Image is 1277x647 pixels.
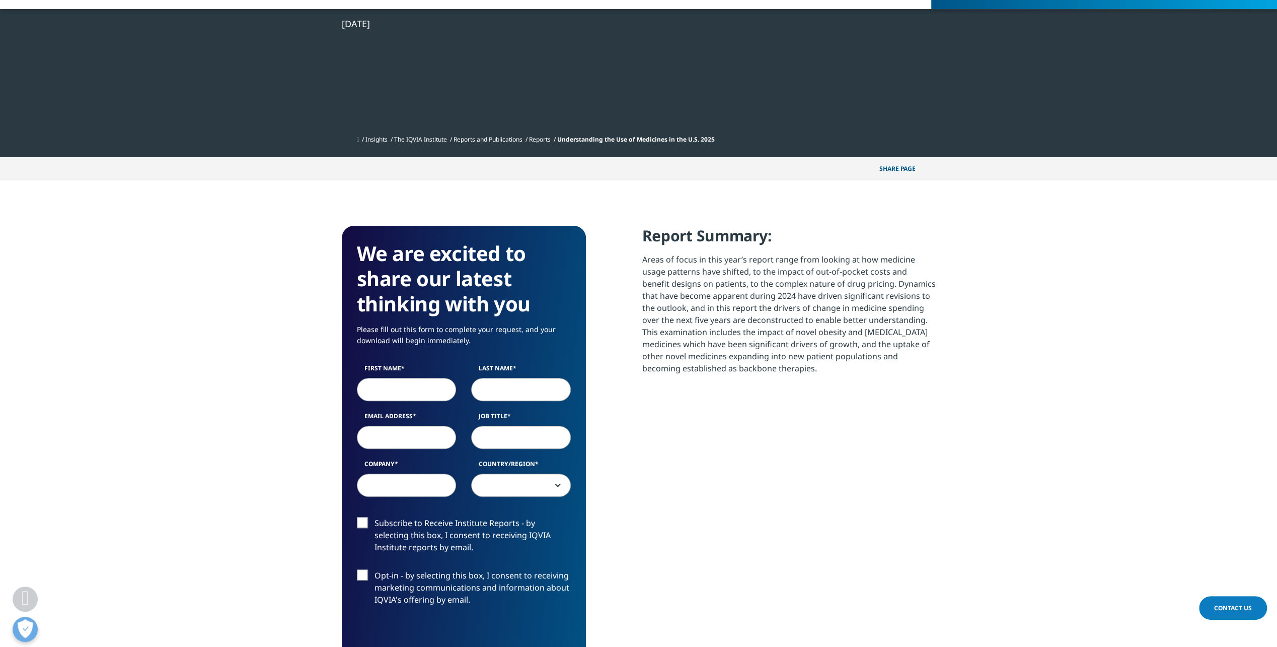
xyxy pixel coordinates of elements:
label: Email Address [357,412,457,426]
a: Contact Us [1199,596,1267,620]
p: Please fill out this form to complete your request, and your download will begin immediately. [357,324,571,354]
label: Last Name [471,364,571,378]
button: Share PAGEShare PAGE [872,157,936,180]
label: Job Title [471,412,571,426]
a: Reports and Publications [454,135,522,144]
span: Contact Us [1214,604,1252,612]
div: [DATE] [342,18,687,30]
button: Open Preferences [13,617,38,642]
a: Insights [365,135,388,144]
label: Company [357,460,457,474]
label: Subscribe to Receive Institute Reports - by selecting this box, I consent to receiving IQVIA Inst... [357,517,571,559]
label: Opt-in - by selecting this box, I consent to receiving marketing communications and information a... [357,569,571,611]
span: Understanding the Use of Medicines in the U.S. 2025 [557,135,715,144]
label: Country/Region [471,460,571,474]
p: Share PAGE [872,157,936,180]
a: Reports [529,135,551,144]
h3: We are excited to share our latest thinking with you [357,241,571,316]
h4: Report Summary: [642,226,936,253]
p: Areas of focus in this year’s report range from looking at how medicine usage patterns have shift... [642,253,936,382]
label: First Name [357,364,457,378]
a: The IQVIA Institute [394,135,447,144]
